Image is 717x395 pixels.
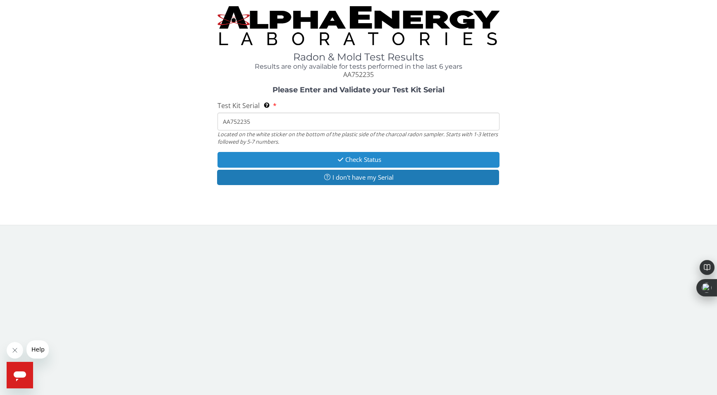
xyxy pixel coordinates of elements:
[26,340,49,359] iframe: Message from company
[343,70,374,79] span: AA752235
[7,342,23,359] iframe: Close message
[217,130,500,146] div: Located on the white sticker on the bottom of the plastic side of the charcoal radon sampler. Sta...
[217,101,260,110] span: Test Kit Serial
[272,85,445,94] strong: Please Enter and Validate your Test Kit Serial
[217,6,500,45] img: TightCrop.jpg
[217,170,499,185] button: I don't have my Serial
[217,52,500,63] h1: Radon & Mold Test Results
[217,152,500,167] button: Check Status
[7,362,33,388] iframe: Button to launch messaging window
[217,63,500,70] h4: Results are only available for tests performed in the last 6 years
